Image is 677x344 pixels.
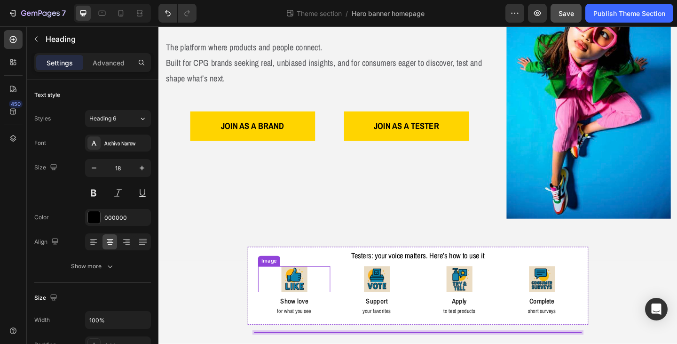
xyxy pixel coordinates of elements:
span: Hero banner homepage [352,8,425,18]
img: gempages_578484358860505985-f72d4ed7-f89a-4219-9d16-082fc9de5b75.png [223,261,252,289]
div: 000000 [104,214,149,222]
span: Heading 6 [89,114,116,123]
p: short surveys [378,306,455,314]
strong: JOIN AS A TESTER [234,102,305,115]
button: Publish Theme Section [585,4,673,23]
p: Support [199,294,276,304]
a: JOIN AS A TESTER [202,93,338,125]
span: Save [559,9,574,17]
iframe: Design area [158,26,677,344]
img: gempages_578484358860505985-a4fcda23-0921-4b9d-8d37-b63c74895164.png [403,261,431,289]
div: Archivo Narrow [104,139,149,148]
span: Theme section [295,8,344,18]
button: Heading 6 [85,110,151,127]
div: Open Intercom Messenger [645,298,668,320]
div: Publish Theme Section [593,8,665,18]
p: to test products [289,306,365,314]
div: Show more [71,262,115,271]
h2: Rich Text Editor. Editing area: main [104,243,460,256]
span: / [346,8,348,18]
div: Text style [34,91,60,99]
img: gempages_578484358860505985-e25d331b-aa7c-45a9-856a-b5eaf671603c.png [134,261,162,289]
button: Show more [34,258,151,275]
div: Font [34,139,46,147]
div: Width [34,316,50,324]
input: Auto [86,312,150,328]
p: Settings [47,58,73,68]
p: Advanced [93,58,125,68]
p: Show love [109,294,186,304]
p: 7 [62,8,66,19]
button: Save [551,4,582,23]
button: 7 [4,4,70,23]
img: gempages_578484358860505985-1976c27a-cfa9-463e-a496-c48f3208bcfe.png [313,261,341,289]
p: Heading [46,33,147,45]
p: Apply [289,294,365,304]
div: Align [34,236,61,248]
div: Undo/Redo [158,4,197,23]
p: Testers: your voice matters. Here’s how to use it [105,244,459,255]
p: your favorites [199,306,276,314]
div: Color [34,213,49,222]
p: for what you see [109,306,186,314]
div: 450 [9,100,23,108]
div: Size [34,292,59,304]
p: Complete [378,294,455,304]
div: Styles [34,114,51,123]
div: Size [34,161,59,174]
